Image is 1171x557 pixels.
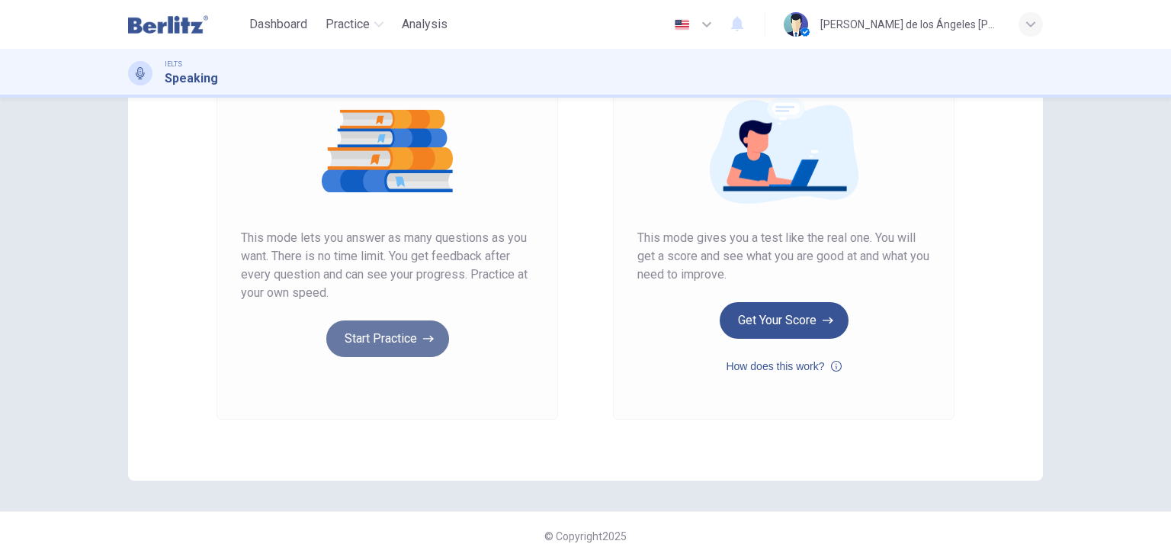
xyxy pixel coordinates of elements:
button: Start Practice [326,320,449,357]
span: © Copyright 2025 [544,530,627,543]
button: Dashboard [243,11,313,38]
span: IELTS [165,59,182,69]
button: Analysis [396,11,454,38]
span: Dashboard [249,15,307,34]
button: Get Your Score [720,302,849,339]
img: Berlitz Latam logo [128,9,208,40]
a: Berlitz Latam logo [128,9,243,40]
button: Practice [319,11,390,38]
span: This mode lets you answer as many questions as you want. There is no time limit. You get feedback... [241,229,534,302]
div: [PERSON_NAME] de los Ángeles [PERSON_NAME] [820,15,1000,34]
span: Analysis [402,15,448,34]
img: Profile picture [784,12,808,37]
span: This mode gives you a test like the real one. You will get a score and see what you are good at a... [637,229,930,284]
button: How does this work? [726,357,841,375]
span: Practice [326,15,370,34]
h1: Speaking [165,69,218,88]
img: en [672,19,691,31]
